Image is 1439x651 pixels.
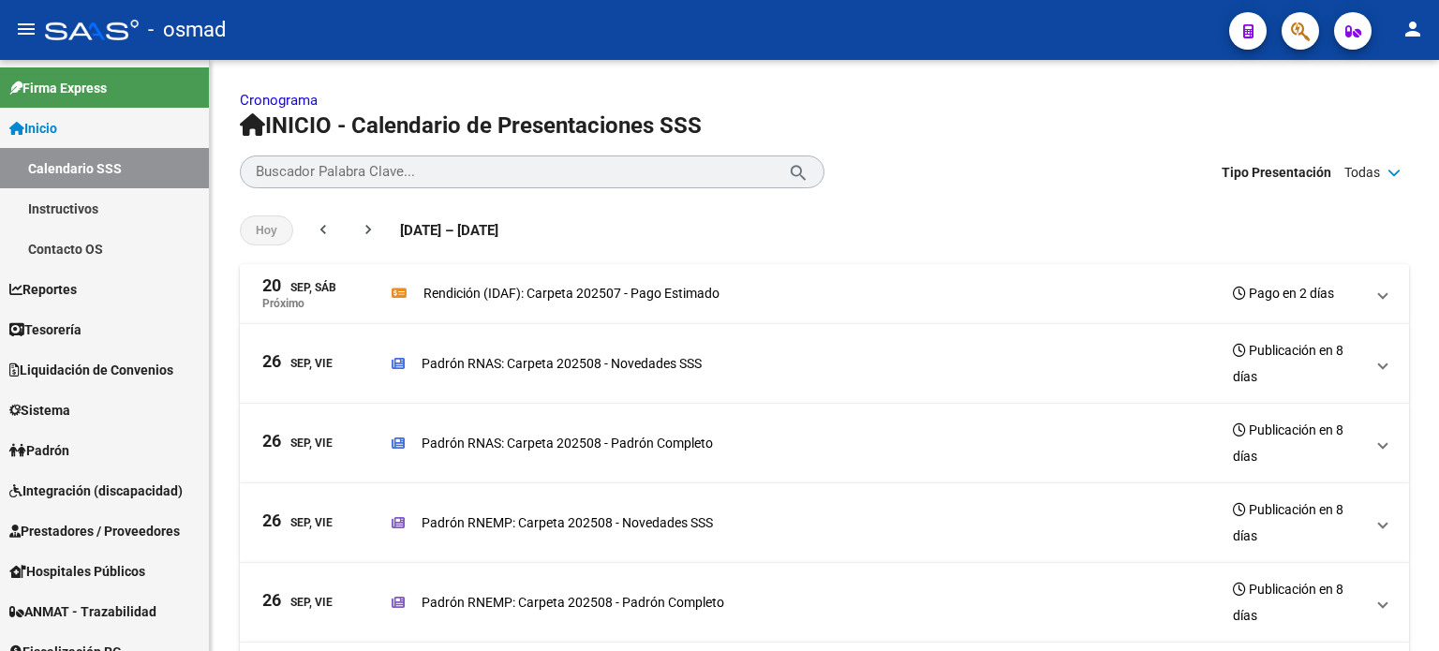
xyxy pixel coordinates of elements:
span: 26 [262,353,281,370]
mat-expansion-panel-header: 26Sep, ViePadrón RNEMP: Carpeta 202508 - Padrón CompletoPublicación en 8 días [240,563,1409,643]
div: Sep, Sáb [262,277,336,297]
p: Padrón RNEMP: Carpeta 202508 - Padrón Completo [422,592,724,613]
p: Próximo [262,297,304,310]
span: Inicio [9,118,57,139]
mat-icon: chevron_left [314,220,333,239]
span: Sistema [9,400,70,421]
span: Todas [1344,162,1380,183]
span: Tipo Presentación [1222,162,1331,183]
h3: Publicación en 8 días [1233,337,1364,390]
h3: Publicación en 8 días [1233,576,1364,629]
iframe: Intercom live chat [1375,587,1420,632]
div: Sep, Vie [262,592,333,612]
mat-expansion-panel-header: 26Sep, ViePadrón RNAS: Carpeta 202508 - Padrón CompletoPublicación en 8 días [240,404,1409,483]
p: Padrón RNEMP: Carpeta 202508 - Novedades SSS [422,512,713,533]
mat-icon: chevron_right [359,220,378,239]
h3: Publicación en 8 días [1233,417,1364,469]
div: Sep, Vie [262,353,333,373]
button: Hoy [240,215,293,245]
p: Rendición (IDAF): Carpeta 202507 - Pago Estimado [423,283,719,303]
p: Padrón RNAS: Carpeta 202508 - Padrón Completo [422,433,713,453]
span: ANMAT - Trazabilidad [9,601,156,622]
span: 26 [262,512,281,529]
mat-icon: menu [15,18,37,40]
a: Cronograma [240,92,318,109]
span: Tesorería [9,319,82,340]
span: Firma Express [9,78,107,98]
span: Reportes [9,279,77,300]
span: Prestadores / Proveedores [9,521,180,541]
span: Padrón [9,440,69,461]
mat-expansion-panel-header: 26Sep, ViePadrón RNAS: Carpeta 202508 - Novedades SSSPublicación en 8 días [240,324,1409,404]
span: 26 [262,433,281,450]
span: 20 [262,277,281,294]
span: 26 [262,592,281,609]
h3: Publicación en 8 días [1233,496,1364,549]
div: Sep, Vie [262,512,333,532]
span: INICIO - Calendario de Presentaciones SSS [240,112,702,139]
mat-icon: person [1402,18,1424,40]
span: [DATE] – [DATE] [400,220,498,241]
span: Integración (discapacidad) [9,481,183,501]
div: Sep, Vie [262,433,333,452]
span: Hospitales Públicos [9,561,145,582]
p: Padrón RNAS: Carpeta 202508 - Novedades SSS [422,353,702,374]
mat-expansion-panel-header: 20Sep, SábPróximoRendición (IDAF): Carpeta 202507 - Pago EstimadoPago en 2 días [240,264,1409,324]
mat-icon: search [788,160,809,183]
mat-expansion-panel-header: 26Sep, ViePadrón RNEMP: Carpeta 202508 - Novedades SSSPublicación en 8 días [240,483,1409,563]
span: Liquidación de Convenios [9,360,173,380]
span: - osmad [148,9,226,51]
h3: Pago en 2 días [1233,280,1334,306]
